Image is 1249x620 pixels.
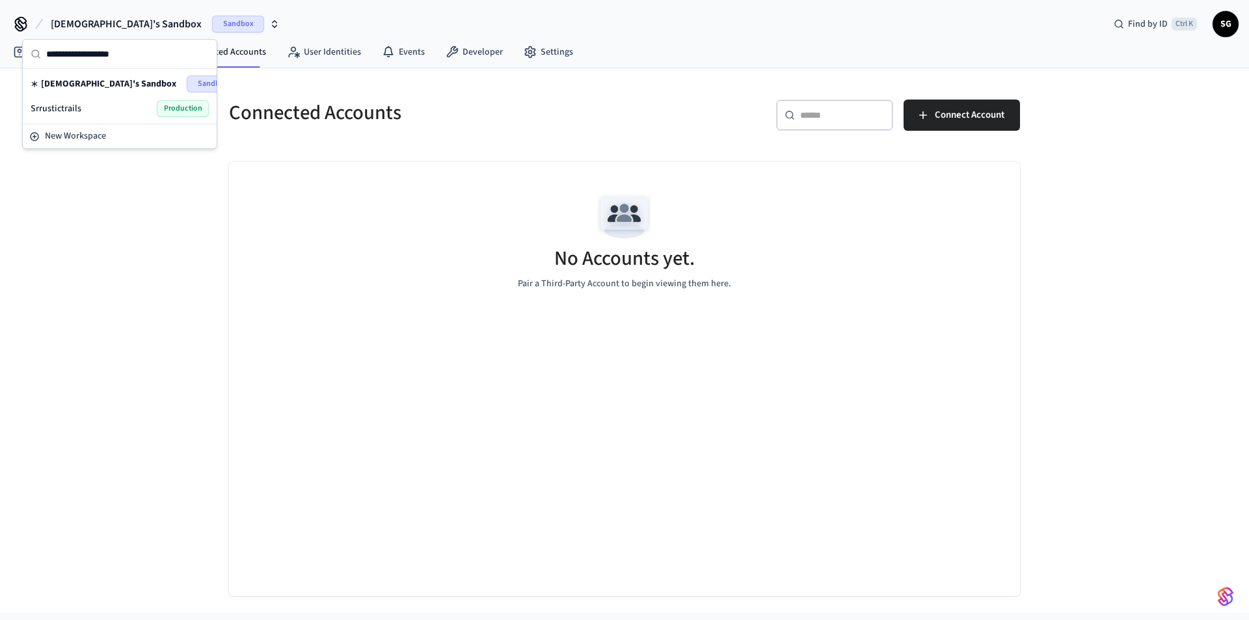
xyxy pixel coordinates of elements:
div: Suggestions [23,69,217,124]
h5: Connected Accounts [229,100,617,126]
a: Developer [435,40,513,64]
span: Production [157,100,209,117]
span: Srrustictrails [31,102,81,115]
span: Ctrl K [1172,18,1197,31]
h5: No Accounts yet. [554,245,695,272]
span: Sandbox [212,16,264,33]
button: New Workspace [24,126,215,147]
span: [DEMOGRAPHIC_DATA]'s Sandbox [51,16,202,32]
span: Sandbox [187,75,239,92]
a: Events [371,40,435,64]
span: [DEMOGRAPHIC_DATA]'s Sandbox [41,77,176,90]
a: Settings [513,40,584,64]
button: SG [1213,11,1239,37]
img: Team Empty State [595,188,654,247]
a: Connected Accounts [159,40,276,64]
img: SeamLogoGradient.69752ec5.svg [1218,586,1233,607]
span: New Workspace [45,129,106,143]
span: Connect Account [935,107,1004,124]
span: SG [1214,12,1237,36]
p: Pair a Third-Party Account to begin viewing them here. [518,277,731,291]
div: Find by IDCtrl K [1103,12,1207,36]
a: User Identities [276,40,371,64]
button: Connect Account [904,100,1020,131]
a: Devices [3,40,70,64]
span: Find by ID [1128,18,1168,31]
